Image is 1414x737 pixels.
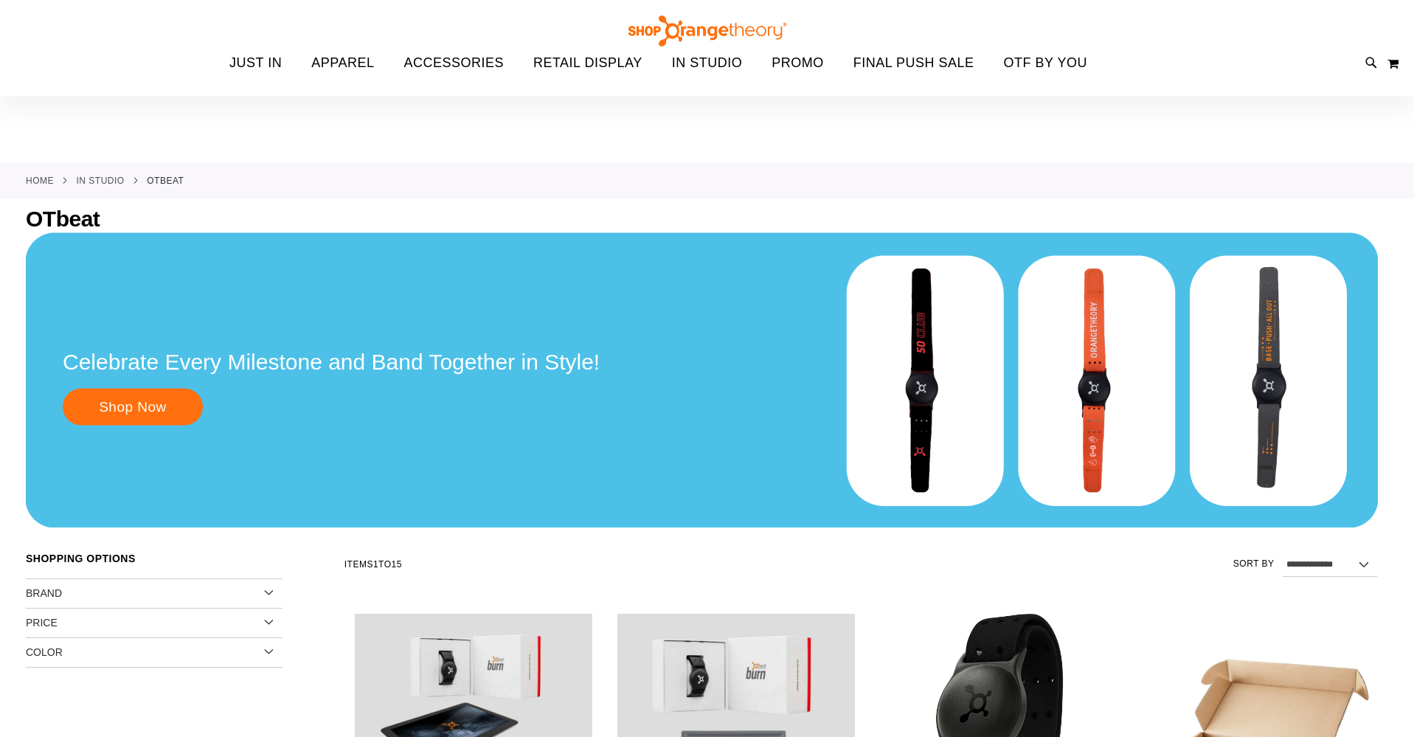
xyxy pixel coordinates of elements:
[519,46,657,80] a: RETAIL DISPLAY
[215,46,297,80] a: JUST IN
[63,350,600,373] h2: Celebrate Every Milestone and Band Together in Style!
[853,46,974,80] span: FINAL PUSH SALE
[403,46,504,80] span: ACCESSORIES
[63,388,203,425] a: Shop Now
[392,559,402,570] span: 15
[26,207,100,231] span: OTbeat
[1233,558,1275,570] label: Sort By
[344,553,402,576] h2: Items to
[229,46,282,80] span: JUST IN
[626,15,789,46] img: Shop Orangetheory
[26,617,58,629] span: Price
[373,559,378,570] span: 1
[26,587,62,599] span: Brand
[297,46,389,80] a: APPAREL
[757,46,839,80] a: PROMO
[77,174,125,187] a: IN STUDIO
[147,174,184,187] strong: OTbeat
[26,546,283,579] strong: Shopping Options
[26,174,54,187] a: Home
[839,46,989,80] a: FINAL PUSH SALE
[26,646,63,658] span: Color
[772,46,824,80] span: PROMO
[311,46,374,80] span: APPAREL
[1004,46,1087,80] span: OTF BY YOU
[657,46,758,80] a: IN STUDIO
[533,46,642,80] span: RETAIL DISPLAY
[389,46,519,80] a: ACCESSORIES
[99,398,167,414] span: Shop Now
[989,46,1102,80] a: OTF BY YOU
[672,46,743,80] span: IN STUDIO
